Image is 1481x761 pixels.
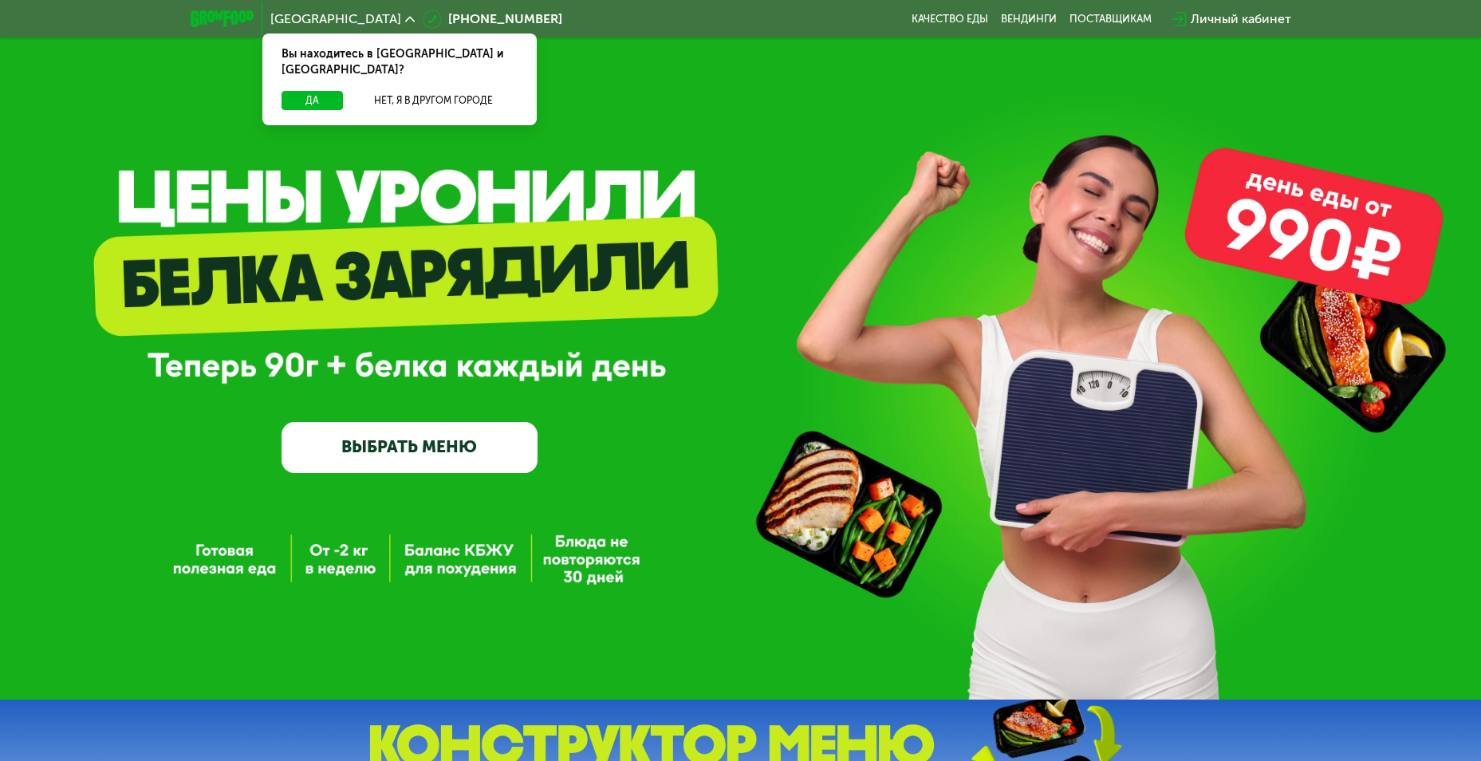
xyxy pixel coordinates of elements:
[1001,13,1057,26] a: Вендинги
[282,91,343,110] button: Да
[1069,13,1152,26] div: поставщикам
[282,422,538,473] a: ВЫБРАТЬ МЕНЮ
[262,34,537,91] div: Вы находитесь в [GEOGRAPHIC_DATA] и [GEOGRAPHIC_DATA]?
[423,10,562,29] a: [PHONE_NUMBER]
[1191,10,1291,29] div: Личный кабинет
[912,13,988,26] a: Качество еды
[349,91,518,110] button: Нет, я в другом городе
[270,13,401,26] span: [GEOGRAPHIC_DATA]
